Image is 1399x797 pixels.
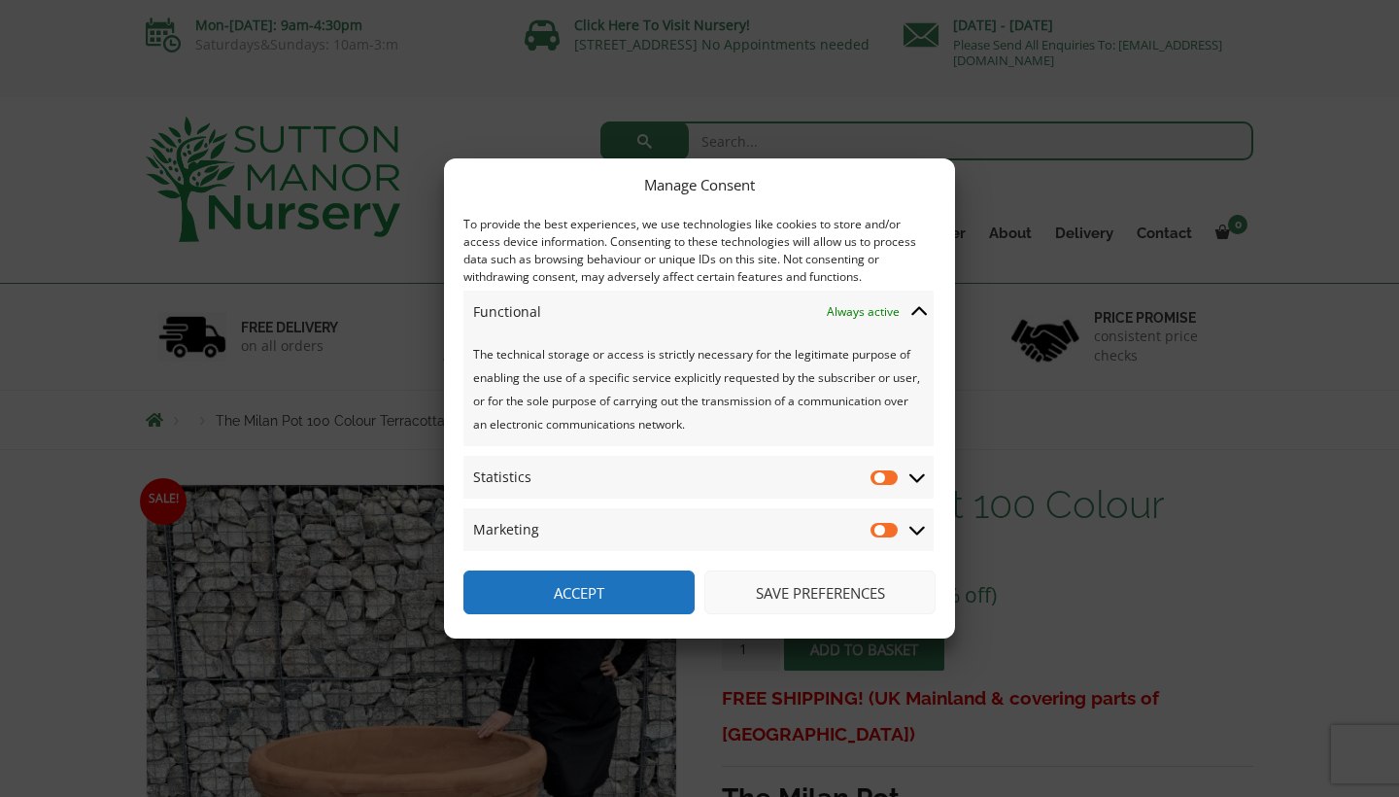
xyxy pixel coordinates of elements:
span: Functional [473,300,541,324]
button: Accept [463,571,695,614]
span: Statistics [473,466,531,489]
summary: Statistics [463,456,934,499]
button: Save preferences [704,571,936,614]
summary: Functional Always active [463,291,934,333]
div: Manage Consent [644,173,755,196]
span: Marketing [473,518,539,541]
span: Always active [827,300,900,324]
div: To provide the best experiences, we use technologies like cookies to store and/or access device i... [463,216,934,286]
span: The technical storage or access is strictly necessary for the legitimate purpose of enabling the ... [473,346,920,433]
summary: Marketing [463,508,934,551]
